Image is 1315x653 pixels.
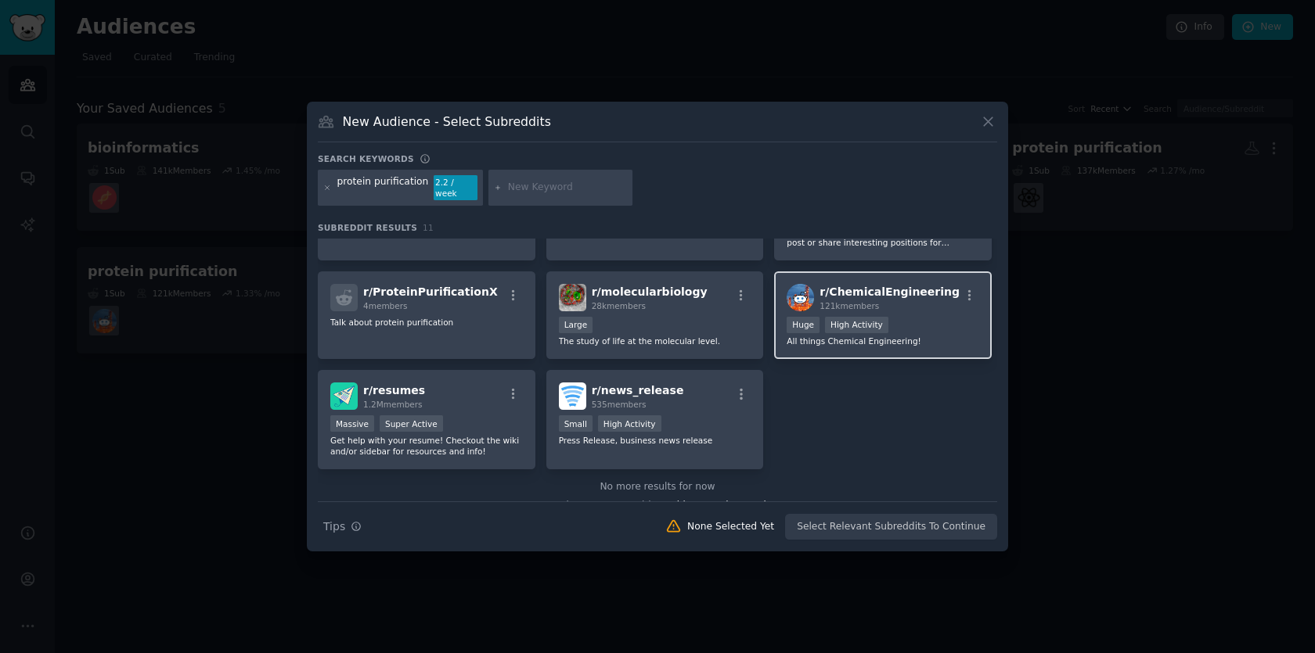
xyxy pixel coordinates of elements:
div: Need more communities? [318,493,997,513]
div: High Activity [825,317,888,333]
h3: New Audience - Select Subreddits [343,113,551,130]
img: news_release [559,382,586,410]
span: r/ news_release [592,384,684,396]
img: molecularbiology [559,284,586,311]
p: All things Chemical Engineering! [787,335,979,346]
span: 4 members [363,301,408,310]
p: Get help with your resume! Checkout the wiki and/or sidebar for resources and info! [330,435,523,457]
p: Talk about protein purification [330,317,523,328]
span: Add to your keywords [667,500,771,511]
button: Tips [318,513,367,540]
span: Tips [323,518,345,535]
div: None Selected Yet [687,520,774,534]
span: r/ molecularbiology [592,285,708,298]
p: Press Release, business news release [559,435,751,446]
h3: Search keywords [318,153,414,164]
span: r/ ChemicalEngineering [820,285,960,298]
div: Massive [330,415,374,432]
span: 1.2M members [363,400,423,409]
span: r/ ProteinPurificationX [363,285,498,298]
div: Super Active [380,415,443,432]
div: High Activity [598,415,661,432]
span: 28k members [592,301,646,310]
div: No more results for now [318,480,997,494]
span: r/ resumes [363,384,425,396]
img: ChemicalEngineering [787,284,814,311]
span: Subreddit Results [318,222,417,233]
div: Huge [787,317,820,333]
span: 535 members [592,400,647,409]
div: 2.2 / week [434,175,477,200]
input: New Keyword [508,181,627,195]
span: 121k members [820,301,879,310]
span: 11 [423,223,434,232]
div: Small [559,415,593,432]
div: protein purification [337,175,429,200]
div: Large [559,317,593,333]
img: resumes [330,382,358,410]
p: The study of life at the molecular level. [559,335,751,346]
